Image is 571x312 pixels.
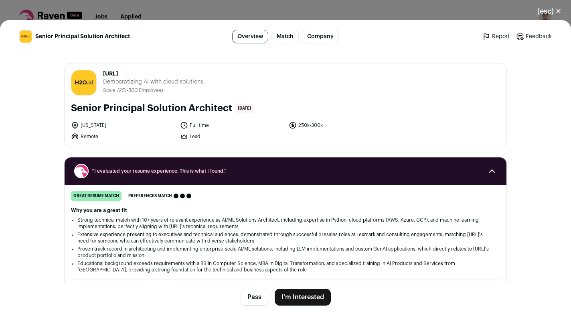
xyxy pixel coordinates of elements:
li: Educational background exceeds requirements with a BS in Computer Science, MBA in Digital Transfo... [77,260,494,273]
li: Remote [71,133,175,141]
button: Close modal [528,2,571,20]
li: 250k-300k [289,121,393,129]
li: Extensive experience presenting to executives and technical audiences, demonstrated through succe... [77,231,494,244]
img: 68bd382c8de5484d4660926549b8f3924ff4b4744ee96590f78b52ceabc7d604.png [20,31,32,43]
a: Match [271,30,299,43]
li: Scale [103,88,117,94]
a: Feedback [516,33,552,41]
li: Full time [180,121,284,129]
div: great resume match [71,191,121,201]
a: Overview [232,30,268,43]
span: [URL] [103,70,205,78]
li: Proven track record in architecting and implementing enterprise-scale AI/ML solutions, including ... [77,246,494,259]
span: Senior Principal Solution Architect [35,33,130,41]
h2: Why you are a great fit [71,207,500,214]
li: Lead [180,133,284,141]
li: Strong technical match with 10+ years of relevant experience as AI/ML Solutions Architect, includ... [77,217,494,230]
span: [DATE] [235,104,253,113]
h1: Senior Principal Solution Architect [71,102,232,115]
li: [US_STATE] [71,121,175,129]
button: Pass [241,289,268,306]
a: Report [482,33,510,41]
img: 68bd382c8de5484d4660926549b8f3924ff4b4744ee96590f78b52ceabc7d604.png [71,70,96,95]
a: Company [302,30,339,43]
span: 251-500 Employees [119,88,164,93]
span: Democratizing AI with cloud solutions. [103,78,205,86]
button: I'm Interested [275,289,331,306]
span: Preferences match [128,192,172,200]
span: “I evaluated your resume experience. This is what I found.” [92,168,479,174]
li: / [117,88,164,94]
